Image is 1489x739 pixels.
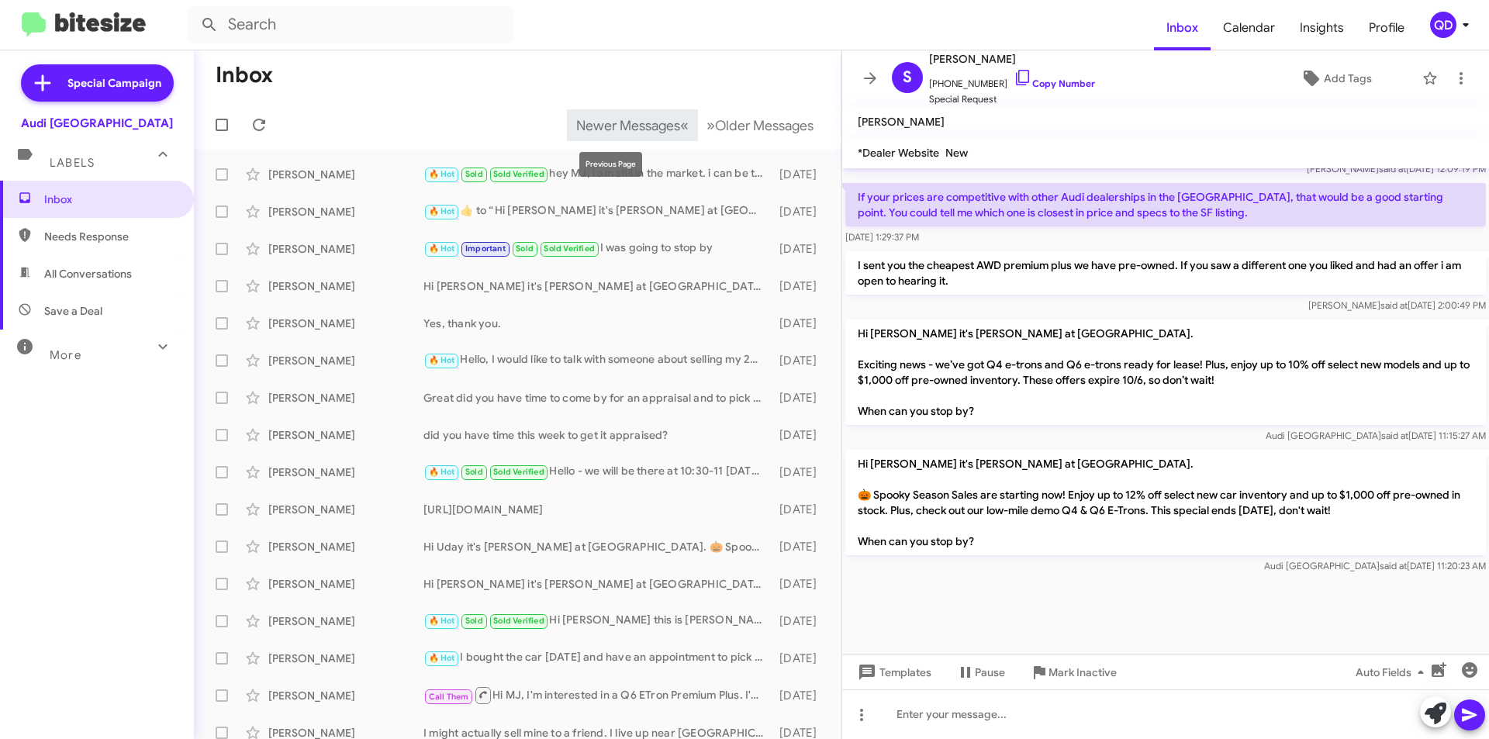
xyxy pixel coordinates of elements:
span: Needs Response [44,229,176,244]
div: [PERSON_NAME] [268,167,423,182]
div: [PERSON_NAME] [268,651,423,666]
span: All Conversations [44,266,132,281]
span: said at [1379,163,1406,174]
div: [PERSON_NAME] [268,353,423,368]
div: [PERSON_NAME] [268,539,423,554]
div: [PERSON_NAME] [268,464,423,480]
button: Previous [567,109,698,141]
input: Search [188,6,513,43]
span: Special Campaign [67,75,161,91]
div: [DATE] [772,390,829,406]
span: 🔥 Hot [429,616,455,626]
div: ​👍​ to “ Hi [PERSON_NAME] it's [PERSON_NAME] at [GEOGRAPHIC_DATA]. Can I get you any more info on... [423,202,772,220]
div: Hi Uday it's [PERSON_NAME] at [GEOGRAPHIC_DATA]. 🎃 Spooky Season Sales are starting now! Enjoy up... [423,539,772,554]
span: New [945,146,968,160]
button: Next [697,109,823,141]
span: 🔥 Hot [429,653,455,663]
button: QD [1417,12,1472,38]
div: [DATE] [772,651,829,666]
span: [PERSON_NAME] [DATE] 2:00:49 PM [1308,299,1486,311]
nav: Page navigation example [568,109,823,141]
div: did you have time this week to get it appraised? [423,427,772,443]
div: [DATE] [772,167,829,182]
div: Hi MJ, I'm interested in a Q6 ETron Premium Plus. I've already test driven it, so that's not a pr... [423,685,772,705]
div: [PERSON_NAME] [268,427,423,443]
span: Audi [GEOGRAPHIC_DATA] [DATE] 11:15:27 AM [1266,430,1486,441]
span: Profile [1356,5,1417,50]
span: 🔥 Hot [429,243,455,254]
span: Older Messages [715,117,814,134]
span: said at [1380,560,1407,572]
span: Special Request [929,92,1095,107]
div: [DATE] [772,241,829,257]
span: Templates [855,658,931,686]
button: Add Tags [1256,64,1415,92]
span: » [706,116,715,135]
a: Special Campaign [21,64,174,102]
div: Yes, thank you. [423,316,772,331]
div: Hi [PERSON_NAME] it's [PERSON_NAME] at [GEOGRAPHIC_DATA]. 🎃 Spooky Season Sales are starting now!... [423,576,772,592]
p: Hi [PERSON_NAME] it's [PERSON_NAME] at [GEOGRAPHIC_DATA]. Exciting news - we’ve got Q4 e-trons an... [845,319,1486,425]
div: [DATE] [772,613,829,629]
span: [PERSON_NAME] [929,50,1095,68]
div: [DATE] [772,353,829,368]
span: [PERSON_NAME] [DATE] 12:09:19 PM [1307,163,1486,174]
a: Calendar [1211,5,1287,50]
span: Sold Verified [493,467,544,477]
span: Sold [516,243,534,254]
span: said at [1380,299,1408,311]
div: [DATE] [772,204,829,219]
div: [DATE] [772,278,829,294]
span: Add Tags [1324,64,1372,92]
span: Mark Inactive [1049,658,1117,686]
div: QD [1430,12,1456,38]
div: [PERSON_NAME] [268,390,423,406]
span: Sold Verified [493,169,544,179]
div: [PERSON_NAME] [268,613,423,629]
span: Important [465,243,506,254]
span: Sold [465,616,483,626]
div: [DATE] [772,316,829,331]
div: [PERSON_NAME] [268,316,423,331]
div: Previous Page [579,152,642,177]
span: [DATE] 1:29:37 PM [845,231,919,243]
div: [PERSON_NAME] [268,278,423,294]
div: [DATE] [772,464,829,480]
span: Pause [975,658,1005,686]
p: If your prices are competitive with other Audi dealerships in the [GEOGRAPHIC_DATA], that would b... [845,183,1486,226]
div: Hi [PERSON_NAME] it's [PERSON_NAME] at [GEOGRAPHIC_DATA]. 🎃 Spooky Season Sales are starting now!... [423,278,772,294]
div: [DATE] [772,576,829,592]
a: Insights [1287,5,1356,50]
span: Sold Verified [493,616,544,626]
span: Call Them [429,692,469,702]
span: Save a Deal [44,303,102,319]
div: [DATE] [772,502,829,517]
span: Sold [465,169,483,179]
span: Sold [465,467,483,477]
div: Hi [PERSON_NAME] this is [PERSON_NAME] at [GEOGRAPHIC_DATA]. Just wanted to follow up and make su... [423,612,772,630]
div: [DATE] [772,539,829,554]
span: Audi [GEOGRAPHIC_DATA] [DATE] 11:20:23 AM [1264,560,1486,572]
span: said at [1381,430,1408,441]
div: [PERSON_NAME] [268,204,423,219]
span: « [680,116,689,135]
h1: Inbox [216,63,273,88]
button: Templates [842,658,944,686]
span: 🔥 Hot [429,169,455,179]
span: 🔥 Hot [429,355,455,365]
a: Inbox [1154,5,1211,50]
span: Sold Verified [544,243,595,254]
span: [PHONE_NUMBER] [929,68,1095,92]
div: [PERSON_NAME] [268,688,423,703]
button: Auto Fields [1343,658,1442,686]
div: [URL][DOMAIN_NAME] [423,502,772,517]
div: I bought the car [DATE] and have an appointment to pick it up at 4:30pm [DATE]. [PERSON_NAME] [423,649,772,667]
button: Pause [944,658,1017,686]
div: [DATE] [772,427,829,443]
div: hey MJ, i am still in the market. i can be there at 330 to drive the q8 sportback? [423,165,772,183]
span: 🔥 Hot [429,467,455,477]
a: Copy Number [1014,78,1095,89]
span: S [903,65,912,90]
span: Newer Messages [576,117,680,134]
